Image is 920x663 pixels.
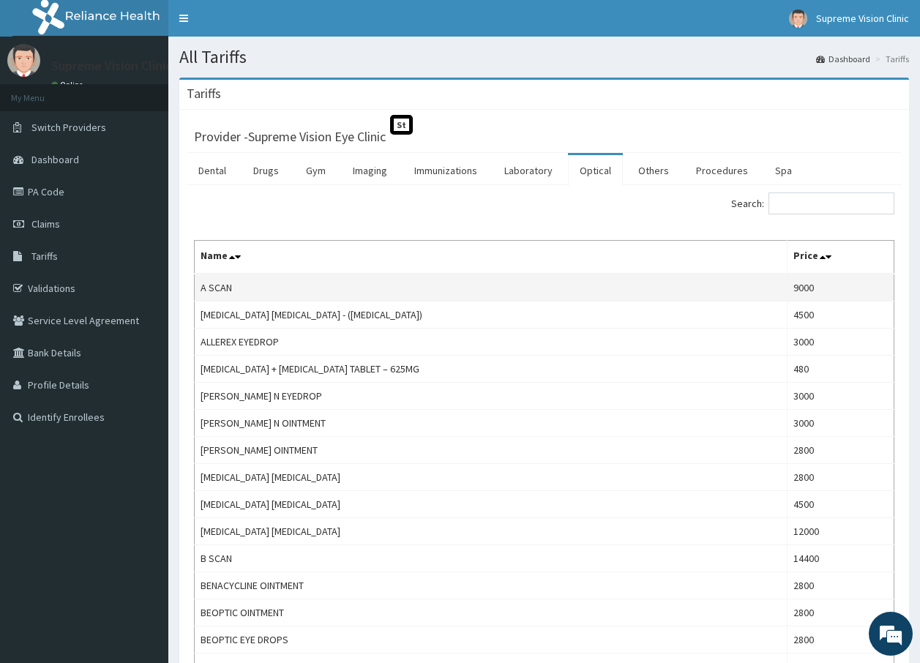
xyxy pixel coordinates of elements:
[788,572,894,599] td: 2800
[788,329,894,356] td: 3000
[195,545,788,572] td: B SCAN
[31,153,79,166] span: Dashboard
[763,155,804,186] a: Spa
[768,192,894,214] input: Search:
[31,121,106,134] span: Switch Providers
[31,217,60,231] span: Claims
[240,7,275,42] div: Minimize live chat window
[187,155,238,186] a: Dental
[195,241,788,274] th: Name
[788,356,894,383] td: 480
[627,155,681,186] a: Others
[51,59,172,72] p: Supreme Vision Clinic
[493,155,564,186] a: Laboratory
[788,491,894,518] td: 4500
[195,437,788,464] td: [PERSON_NAME] OINTMENT
[789,10,807,28] img: User Image
[390,115,413,135] span: St
[51,80,86,90] a: Online
[788,301,894,329] td: 4500
[816,12,909,25] span: Supreme Vision Clinic
[7,400,279,451] textarea: Type your message and hit 'Enter'
[788,241,894,274] th: Price
[788,464,894,491] td: 2800
[195,518,788,545] td: [MEDICAL_DATA] [MEDICAL_DATA]
[788,437,894,464] td: 2800
[731,192,894,214] label: Search:
[788,410,894,437] td: 3000
[816,53,870,65] a: Dashboard
[194,130,386,143] h3: Provider - Supreme Vision Eye Clinic
[294,155,337,186] a: Gym
[788,626,894,653] td: 2800
[195,572,788,599] td: BENACYCLINE OINTMENT
[76,82,246,101] div: Chat with us now
[788,599,894,626] td: 2800
[195,599,788,626] td: BEOPTIC OINTMENT
[788,545,894,572] td: 14400
[788,383,894,410] td: 3000
[872,53,909,65] li: Tariffs
[242,155,291,186] a: Drugs
[179,48,909,67] h1: All Tariffs
[403,155,489,186] a: Immunizations
[684,155,760,186] a: Procedures
[195,410,788,437] td: [PERSON_NAME] N OINTMENT
[195,356,788,383] td: [MEDICAL_DATA] + [MEDICAL_DATA] TABLET – 625MG
[195,274,788,301] td: A SCAN
[195,301,788,329] td: [MEDICAL_DATA] [MEDICAL_DATA] - ([MEDICAL_DATA])
[195,464,788,491] td: [MEDICAL_DATA] [MEDICAL_DATA]
[31,250,58,263] span: Tariffs
[187,87,221,100] h3: Tariffs
[568,155,623,186] a: Optical
[195,383,788,410] td: [PERSON_NAME] N EYEDROP
[341,155,399,186] a: Imaging
[788,518,894,545] td: 12000
[85,184,202,332] span: We're online!
[27,73,59,110] img: d_794563401_company_1708531726252_794563401
[788,274,894,301] td: 9000
[195,626,788,653] td: BEOPTIC EYE DROPS
[195,329,788,356] td: ALLEREX EYEDROP
[195,491,788,518] td: [MEDICAL_DATA] [MEDICAL_DATA]
[7,44,40,77] img: User Image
